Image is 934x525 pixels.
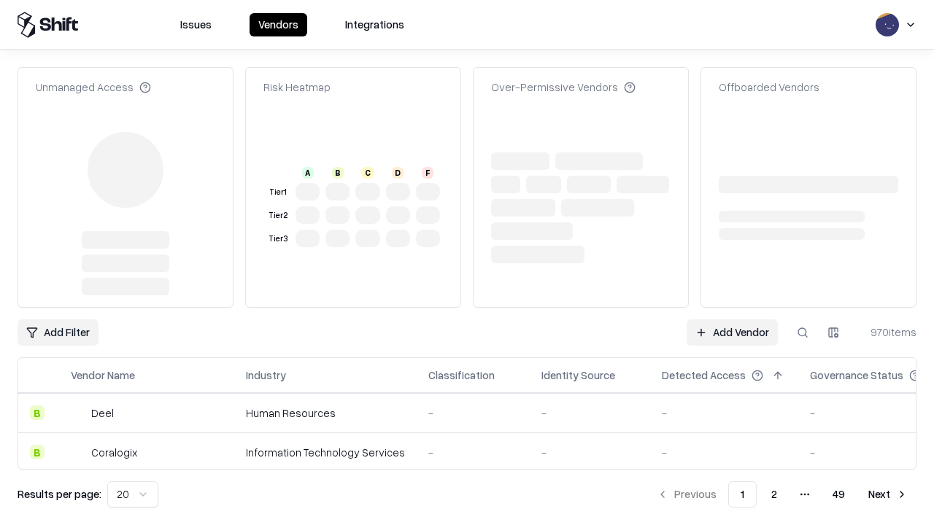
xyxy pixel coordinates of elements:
div: C [362,167,374,179]
button: 1 [728,481,757,507]
button: 49 [821,481,857,507]
div: Identity Source [541,367,615,383]
div: Over-Permissive Vendors [491,79,636,95]
button: Integrations [336,13,413,36]
div: B [30,445,45,459]
div: D [392,167,404,179]
div: Tier 1 [266,186,290,198]
div: B [332,167,344,179]
div: Deel [91,405,114,421]
div: B [30,405,45,420]
div: Unmanaged Access [36,79,151,95]
button: Add Filter [18,319,99,346]
div: Tier 3 [266,233,290,245]
button: Issues [171,13,220,36]
p: Results per page: [18,486,101,502]
div: Detected Access [662,367,746,383]
button: Next [860,481,916,507]
div: Classification [428,367,495,383]
div: Industry [246,367,286,383]
div: Vendor Name [71,367,135,383]
img: Coralogix [71,445,85,459]
div: - [428,405,518,421]
div: Tier 2 [266,209,290,222]
nav: pagination [648,481,916,507]
button: 2 [760,481,789,507]
div: Governance Status [810,367,903,383]
div: Risk Heatmap [263,79,331,95]
div: Information Technology Services [246,445,405,460]
div: A [302,167,314,179]
div: Offboarded Vendors [719,79,819,95]
a: Add Vendor [687,319,778,346]
button: Vendors [250,13,307,36]
div: F [422,167,433,179]
div: - [541,405,638,421]
div: Human Resources [246,405,405,421]
img: Deel [71,405,85,420]
div: - [662,405,787,421]
div: - [662,445,787,460]
div: 970 items [858,324,916,340]
div: - [541,445,638,460]
div: - [428,445,518,460]
div: Coralogix [91,445,137,460]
